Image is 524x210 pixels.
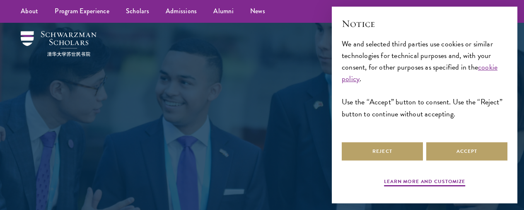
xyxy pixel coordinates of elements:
[342,38,507,120] div: We and selected third parties use cookies or similar technologies for technical purposes and, wit...
[342,17,507,31] h2: Notice
[342,61,497,84] a: cookie policy
[21,31,97,56] img: Schwarzman Scholars
[342,142,423,161] button: Reject
[384,178,465,188] button: Learn more and customize
[426,142,507,161] button: Accept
